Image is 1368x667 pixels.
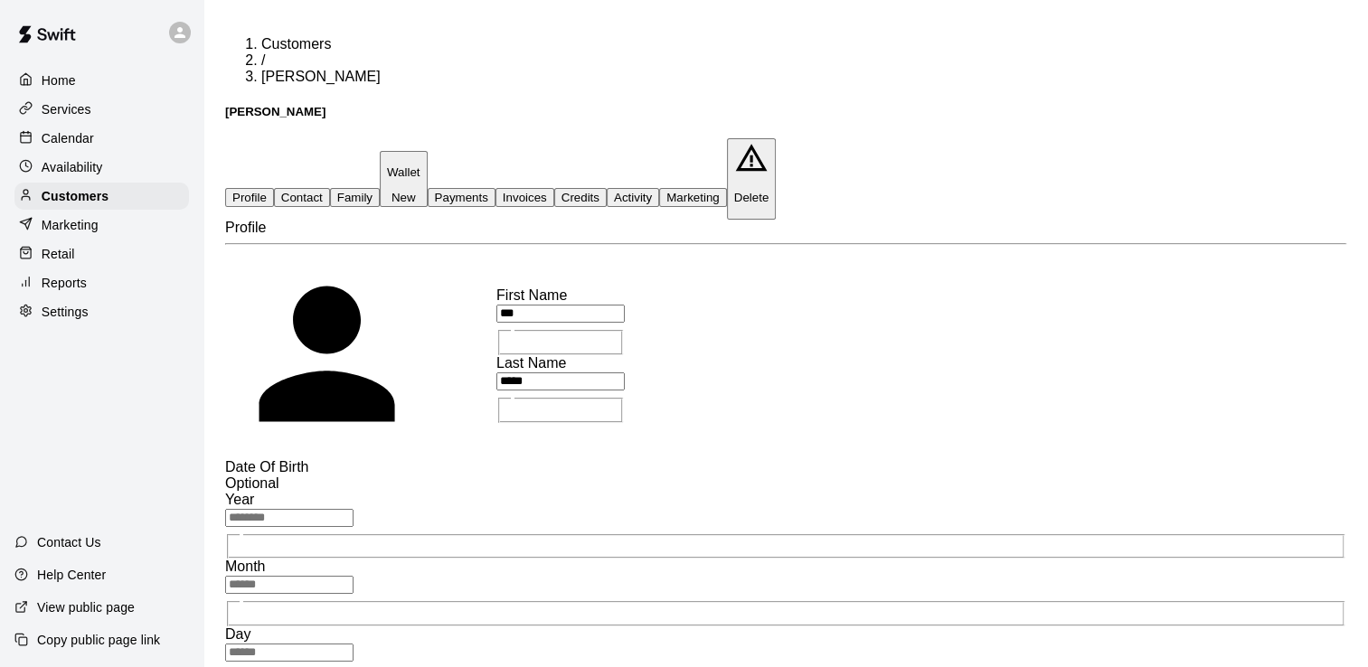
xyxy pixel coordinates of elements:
span: Date Of Birth [225,459,308,474]
p: Reports [42,274,87,292]
a: Calendar [14,125,189,152]
div: basic tabs example [225,138,1346,219]
p: Availability [42,158,103,176]
button: Invoices [495,188,554,207]
span: Month [225,559,265,574]
button: Marketing [659,188,727,207]
button: Activity [607,188,659,207]
span: Last Name [496,355,566,371]
p: Customers [42,187,108,205]
p: Delete [734,191,769,204]
a: Retail [14,240,189,268]
span: Profile [225,220,266,235]
span: Optional [225,475,279,491]
p: Wallet [387,165,420,179]
a: Availability [14,154,189,181]
a: Home [14,67,189,94]
button: Credits [554,188,607,207]
p: Services [42,100,91,118]
li: / [261,52,1346,69]
a: Marketing [14,211,189,239]
p: Home [42,71,76,89]
button: Contact [274,188,330,207]
h5: [PERSON_NAME] [225,105,1346,118]
button: Family [330,188,380,207]
p: Copy public page link [37,631,160,649]
button: Profile [225,188,274,207]
p: Marketing [42,216,99,234]
p: Settings [42,303,89,321]
a: Customers [14,183,189,210]
a: Reports [14,269,189,296]
span: Year [225,492,254,507]
a: Settings [14,298,189,325]
p: Contact Us [37,533,101,551]
span: Day [225,626,250,642]
a: Services [14,96,189,123]
button: Payments [428,188,495,207]
p: Calendar [42,129,94,147]
p: Help Center [37,566,106,584]
p: Retail [42,245,75,263]
span: [PERSON_NAME] [261,69,381,84]
span: First Name [496,287,567,303]
a: Customers [261,36,331,52]
span: New [392,191,416,204]
p: View public page [37,598,135,616]
nav: breadcrumb [225,36,1346,85]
